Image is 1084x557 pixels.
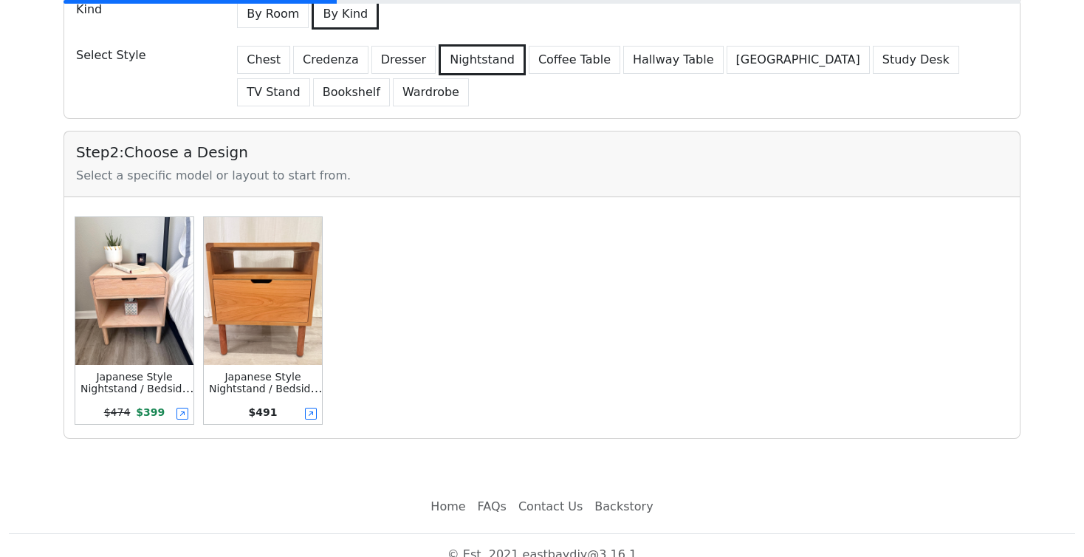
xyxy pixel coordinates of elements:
a: FAQs [472,492,512,522]
button: Coffee Table [529,46,620,74]
small: Japanese Style Nightstand / Bedside Table Nightstand /w Top Shelf [209,371,323,418]
button: Nightstand [439,44,526,75]
button: Wardrobe [393,78,469,106]
button: Hallway Table [623,46,724,74]
button: Dresser [371,46,436,74]
button: Bookshelf [313,78,390,106]
a: Contact Us [512,492,589,522]
span: $ 399 [136,406,165,418]
button: TV Stand [237,78,309,106]
button: [GEOGRAPHIC_DATA] [727,46,870,74]
img: Japanese Style Nightstand / Bedside Table [75,217,193,365]
button: Credenza [293,46,368,74]
s: $ 474 [104,406,131,418]
button: Chest [237,46,290,74]
a: Home [425,492,471,522]
h5: Step 2 : Choose a Design [76,143,1008,161]
small: Japanese Style Nightstand / Bedside Table [80,371,194,406]
button: Study Desk [873,46,959,74]
button: Japanese Style Nightstand / Bedside Table Nightstand /w Top ShelfJapanese Style Nightstand / Beds... [202,215,324,426]
button: Japanese Style Nightstand / Bedside TableJapanese Style Nightstand / Bedside Table$474$399 [73,215,196,426]
div: Select a specific model or layout to start from. [76,167,1008,185]
a: Backstory [589,492,659,522]
span: $ 491 [249,406,278,418]
div: Japanese Style Nightstand / Bedside Table Nightstand /w Top Shelf [204,371,322,394]
div: Japanese Style Nightstand / Bedside Table [75,371,193,394]
img: Japanese Style Nightstand / Bedside Table Nightstand /w Top Shelf [204,217,322,365]
div: Select Style [67,41,225,106]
